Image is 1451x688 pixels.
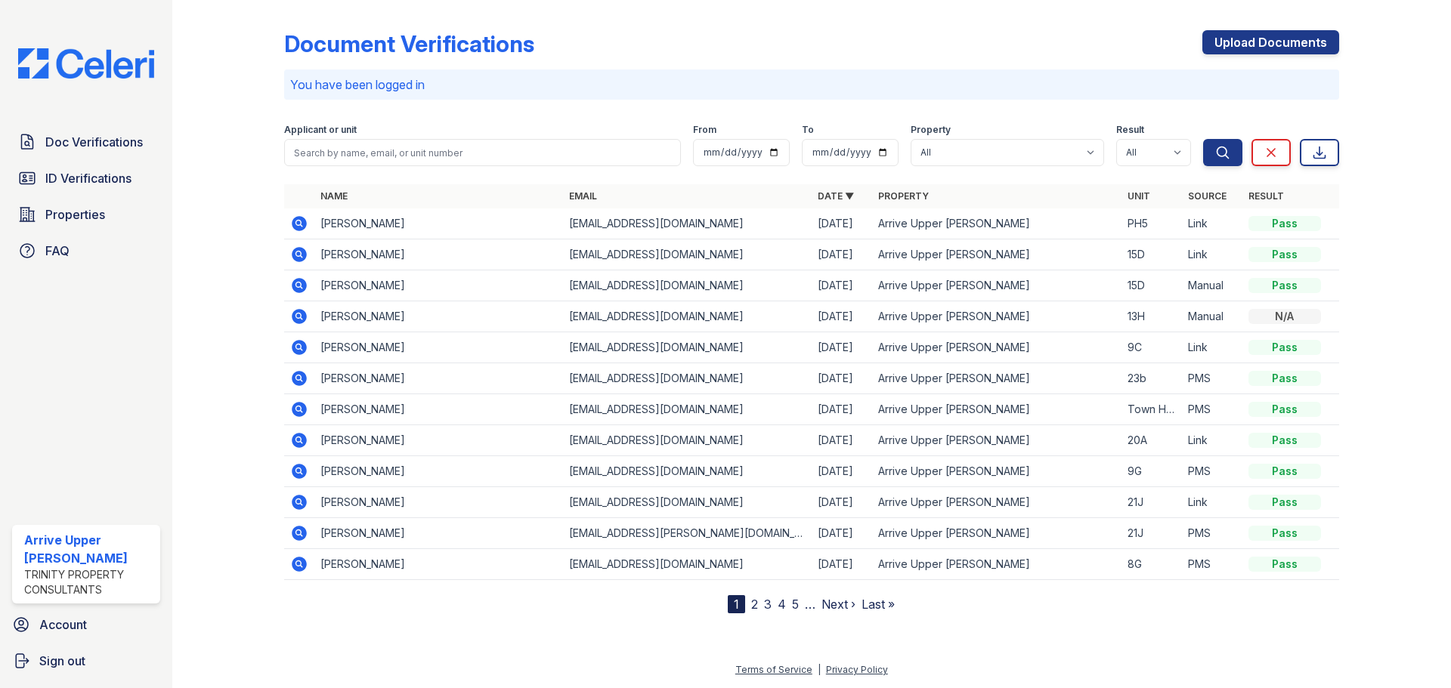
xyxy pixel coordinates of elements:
[563,549,812,580] td: [EMAIL_ADDRESS][DOMAIN_NAME]
[39,652,85,670] span: Sign out
[1182,518,1242,549] td: PMS
[1122,301,1182,332] td: 13H
[563,270,812,301] td: [EMAIL_ADDRESS][DOMAIN_NAME]
[1182,239,1242,270] td: Link
[818,190,854,202] a: Date ▼
[872,487,1121,518] td: Arrive Upper [PERSON_NAME]
[812,425,872,456] td: [DATE]
[812,518,872,549] td: [DATE]
[1122,425,1182,456] td: 20A
[872,425,1121,456] td: Arrive Upper [PERSON_NAME]
[6,609,166,640] a: Account
[12,236,160,266] a: FAQ
[563,456,812,487] td: [EMAIL_ADDRESS][DOMAIN_NAME]
[872,549,1121,580] td: Arrive Upper [PERSON_NAME]
[12,127,160,157] a: Doc Verifications
[872,270,1121,301] td: Arrive Upper [PERSON_NAME]
[805,595,815,613] span: …
[45,242,70,260] span: FAQ
[1182,549,1242,580] td: PMS
[1122,394,1182,425] td: Town Home 2
[1122,208,1182,239] td: PH5
[563,518,812,549] td: [EMAIL_ADDRESS][PERSON_NAME][DOMAIN_NAME]
[1182,270,1242,301] td: Manual
[1188,190,1227,202] a: Source
[872,301,1121,332] td: Arrive Upper [PERSON_NAME]
[821,597,855,612] a: Next ›
[872,208,1121,239] td: Arrive Upper [PERSON_NAME]
[1122,487,1182,518] td: 21J
[314,208,563,239] td: [PERSON_NAME]
[563,301,812,332] td: [EMAIL_ADDRESS][DOMAIN_NAME]
[812,456,872,487] td: [DATE]
[314,456,563,487] td: [PERSON_NAME]
[872,456,1121,487] td: Arrive Upper [PERSON_NAME]
[872,394,1121,425] td: Arrive Upper [PERSON_NAME]
[24,531,154,567] div: Arrive Upper [PERSON_NAME]
[314,487,563,518] td: [PERSON_NAME]
[1248,526,1321,541] div: Pass
[812,208,872,239] td: [DATE]
[792,597,799,612] a: 5
[1182,332,1242,363] td: Link
[284,139,681,166] input: Search by name, email, or unit number
[911,124,951,136] label: Property
[314,363,563,394] td: [PERSON_NAME]
[812,394,872,425] td: [DATE]
[812,549,872,580] td: [DATE]
[314,394,563,425] td: [PERSON_NAME]
[826,664,888,675] a: Privacy Policy
[1182,487,1242,518] td: Link
[778,597,786,612] a: 4
[812,363,872,394] td: [DATE]
[569,190,597,202] a: Email
[1122,239,1182,270] td: 15D
[1248,464,1321,479] div: Pass
[314,239,563,270] td: [PERSON_NAME]
[812,332,872,363] td: [DATE]
[1122,332,1182,363] td: 9C
[314,270,563,301] td: [PERSON_NAME]
[751,597,758,612] a: 2
[1122,518,1182,549] td: 21J
[1248,495,1321,510] div: Pass
[6,646,166,676] button: Sign out
[1248,371,1321,386] div: Pass
[1182,456,1242,487] td: PMS
[1182,425,1242,456] td: Link
[563,363,812,394] td: [EMAIL_ADDRESS][DOMAIN_NAME]
[1248,278,1321,293] div: Pass
[24,567,154,597] div: Trinity Property Consultants
[812,239,872,270] td: [DATE]
[1248,557,1321,572] div: Pass
[1116,124,1144,136] label: Result
[284,30,534,57] div: Document Verifications
[1248,216,1321,231] div: Pass
[872,363,1121,394] td: Arrive Upper [PERSON_NAME]
[45,169,131,187] span: ID Verifications
[878,190,929,202] a: Property
[764,597,772,612] a: 3
[563,425,812,456] td: [EMAIL_ADDRESS][DOMAIN_NAME]
[1122,456,1182,487] td: 9G
[563,208,812,239] td: [EMAIL_ADDRESS][DOMAIN_NAME]
[1248,190,1284,202] a: Result
[1248,247,1321,262] div: Pass
[812,487,872,518] td: [DATE]
[872,332,1121,363] td: Arrive Upper [PERSON_NAME]
[1122,363,1182,394] td: 23b
[1182,363,1242,394] td: PMS
[1122,549,1182,580] td: 8G
[1248,402,1321,417] div: Pass
[1122,270,1182,301] td: 15D
[1128,190,1150,202] a: Unit
[39,615,87,634] span: Account
[735,664,812,675] a: Terms of Service
[12,199,160,230] a: Properties
[320,190,348,202] a: Name
[45,133,143,151] span: Doc Verifications
[812,270,872,301] td: [DATE]
[314,518,563,549] td: [PERSON_NAME]
[728,595,745,613] div: 1
[1182,394,1242,425] td: PMS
